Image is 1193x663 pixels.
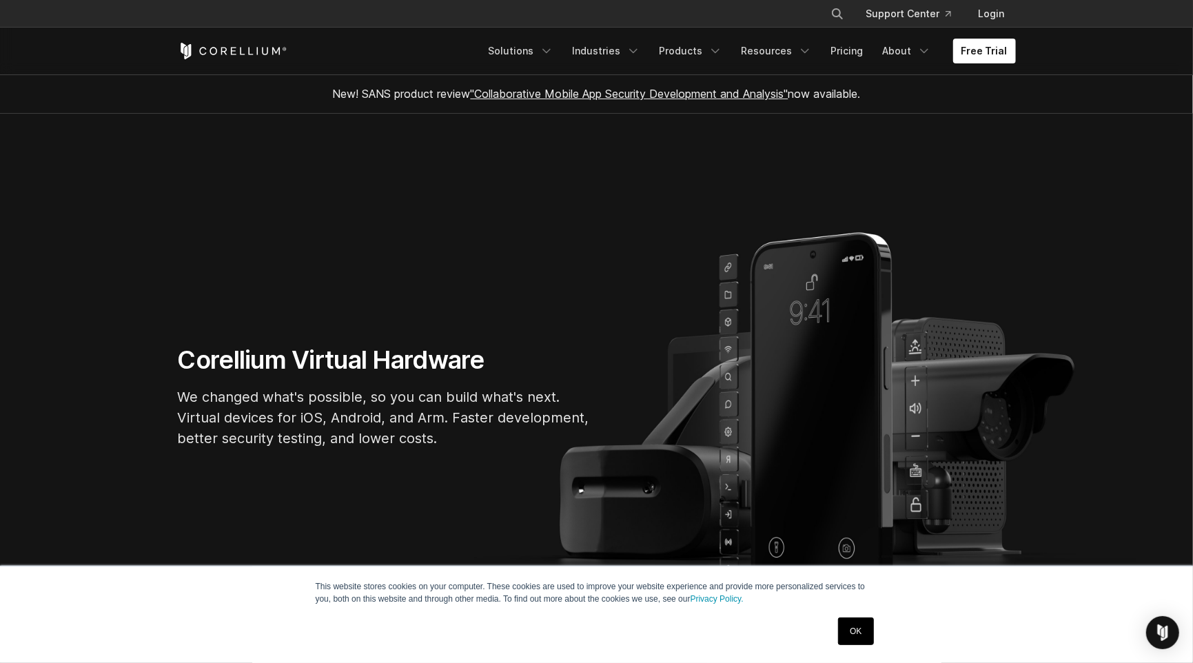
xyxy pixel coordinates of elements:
div: Navigation Menu [814,1,1016,26]
a: Privacy Policy. [691,594,744,604]
p: This website stores cookies on your computer. These cookies are used to improve your website expe... [316,580,878,605]
a: Support Center [855,1,962,26]
h1: Corellium Virtual Hardware [178,345,591,376]
a: Free Trial [953,39,1016,63]
a: "Collaborative Mobile App Security Development and Analysis" [471,87,788,101]
a: Corellium Home [178,43,287,59]
a: About [875,39,939,63]
a: Products [651,39,731,63]
a: Industries [564,39,649,63]
a: Resources [733,39,820,63]
span: New! SANS product review now available. [333,87,861,101]
a: OK [838,618,873,645]
div: Open Intercom Messenger [1146,616,1179,649]
button: Search [825,1,850,26]
div: Navigation Menu [480,39,1016,63]
a: Solutions [480,39,562,63]
p: We changed what's possible, so you can build what's next. Virtual devices for iOS, Android, and A... [178,387,591,449]
a: Login [968,1,1016,26]
a: Pricing [823,39,872,63]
